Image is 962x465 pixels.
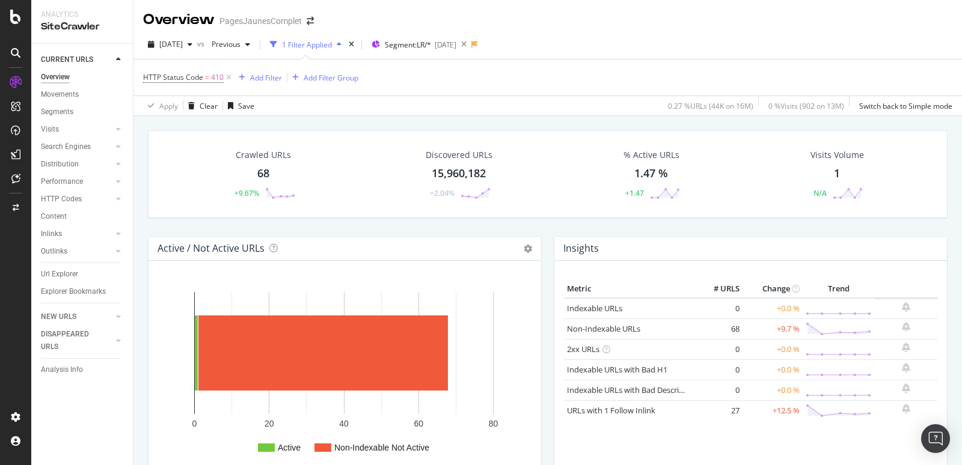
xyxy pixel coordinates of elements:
span: 2025 Aug. 22nd [159,39,183,49]
div: Content [41,210,67,223]
a: Outlinks [41,245,112,258]
a: Indexable URLs with Bad Description [567,384,698,395]
td: +0.0 % [743,380,803,400]
td: +12.5 % [743,400,803,421]
span: HTTP Status Code [143,72,203,82]
div: Search Engines [41,141,91,153]
div: Url Explorer [41,268,78,281]
td: +0.0 % [743,298,803,319]
a: Indexable URLs with Bad H1 [567,364,667,375]
button: Clear [183,96,218,115]
text: 40 [339,419,349,428]
td: 0 [694,339,743,359]
div: Add Filter [250,73,282,83]
div: CURRENT URLS [41,53,93,66]
a: URLs with 1 Follow Inlink [567,405,655,416]
button: 1 Filter Applied [265,35,346,54]
button: Add Filter Group [287,70,358,85]
a: Content [41,210,124,223]
div: PagesJaunesComplet [219,15,302,27]
span: Previous [207,39,240,49]
div: Overview [41,71,70,84]
div: bell-plus [902,322,910,332]
th: Metric [564,280,694,298]
text: 0 [192,419,197,428]
button: Save [223,96,254,115]
button: Segment:LR/*[DATE] [367,35,456,54]
div: SiteCrawler [41,20,123,34]
div: Switch back to Simple mode [859,101,952,111]
a: Distribution [41,158,112,171]
div: 0 % Visits ( 902 on 13M ) [768,101,844,111]
td: 0 [694,380,743,400]
div: Analysis Info [41,363,83,376]
div: Add Filter Group [304,73,358,83]
button: Add Filter [234,70,282,85]
h4: Active / Not Active URLs [158,240,265,257]
div: bell-plus [902,363,910,372]
div: 0.27 % URLs ( 44K on 16M ) [668,101,753,111]
div: Open Intercom Messenger [921,424,950,453]
a: Performance [41,175,112,188]
div: bell-plus [902,302,910,312]
div: bell-plus [902,404,910,413]
div: Analytics [41,10,123,20]
td: +0.0 % [743,359,803,380]
div: Distribution [41,158,79,171]
text: 80 [489,419,498,428]
div: DISAPPEARED URLS [41,328,102,353]
span: vs [197,38,207,49]
a: Segments [41,106,124,118]
div: Explorer Bookmarks [41,285,106,298]
a: Overview [41,71,124,84]
div: Overview [143,10,215,30]
div: Discovered URLs [426,149,492,161]
a: Url Explorer [41,268,124,281]
a: Indexable URLs [567,303,622,314]
a: Visits [41,123,112,136]
div: Segments [41,106,73,118]
td: +9.7 % [743,318,803,339]
span: 410 [211,69,224,86]
a: Analysis Info [41,363,124,376]
div: Performance [41,175,83,188]
a: Inlinks [41,228,112,240]
th: Trend [803,280,874,298]
td: 68 [694,318,743,339]
div: 1 [834,166,840,181]
div: NEW URLS [41,311,76,323]
text: 60 [414,419,423,428]
a: NEW URLS [41,311,112,323]
a: HTTP Codes [41,193,112,205]
a: CURRENT URLS [41,53,112,66]
button: [DATE] [143,35,197,54]
button: Switch back to Simple mode [854,96,952,115]
text: 20 [265,419,274,428]
button: Apply [143,96,178,115]
h4: Insights [563,240,599,257]
span: = [205,72,209,82]
div: Inlinks [41,228,62,240]
div: Movements [41,88,79,101]
th: Change [743,280,803,298]
div: 15,960,182 [432,166,486,181]
div: bell-plus [902,383,910,393]
a: Non-Indexable URLs [567,323,640,334]
div: % Active URLs [623,149,679,161]
div: Outlinks [41,245,67,258]
div: HTTP Codes [41,193,82,205]
td: 0 [694,359,743,380]
div: 1.47 % [634,166,668,181]
td: 27 [694,400,743,421]
button: Previous [207,35,255,54]
div: Visits Volume [810,149,864,161]
i: Options [524,245,532,253]
a: 2xx URLs [567,344,599,354]
a: Explorer Bookmarks [41,285,124,298]
div: Save [238,101,254,111]
text: Active [278,443,301,452]
div: bell-plus [902,342,910,352]
div: N/A [813,188,827,198]
td: 0 [694,298,743,319]
span: Segment: LR/* [385,40,431,50]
